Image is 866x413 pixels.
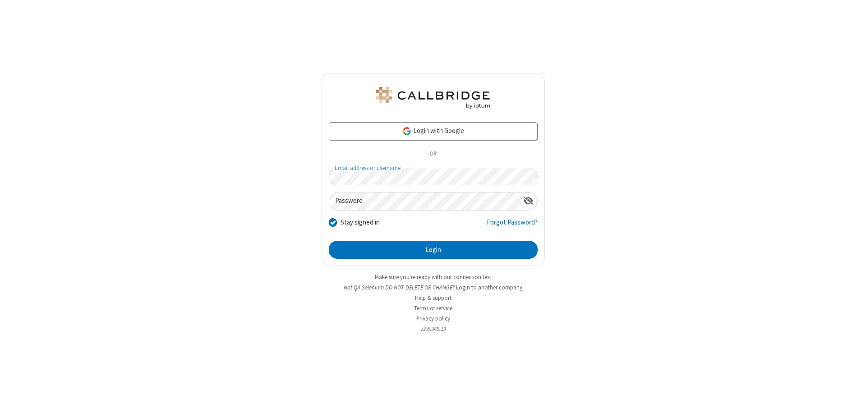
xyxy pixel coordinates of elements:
li: v2.6.349.19 [322,325,545,333]
img: google-icon.png [402,126,412,136]
a: Privacy policy [416,315,450,322]
a: Make sure you're ready with our connection test [375,273,491,281]
button: Login [329,241,538,259]
img: QA Selenium DO NOT DELETE OR CHANGE [374,87,492,109]
div: Show password [520,193,537,209]
iframe: Chat [843,390,859,407]
button: Login to another company [456,283,522,292]
label: Stay signed in [341,217,380,228]
a: Login with Google [329,122,538,140]
span: OR [426,148,440,161]
input: Email address or username [329,168,538,185]
a: Forgot Password? [487,217,538,234]
a: Help & support [415,294,451,302]
a: Terms of service [414,304,452,312]
li: Not QA Selenium DO NOT DELETE OR CHANGE? [322,283,545,292]
input: Password [329,193,520,210]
